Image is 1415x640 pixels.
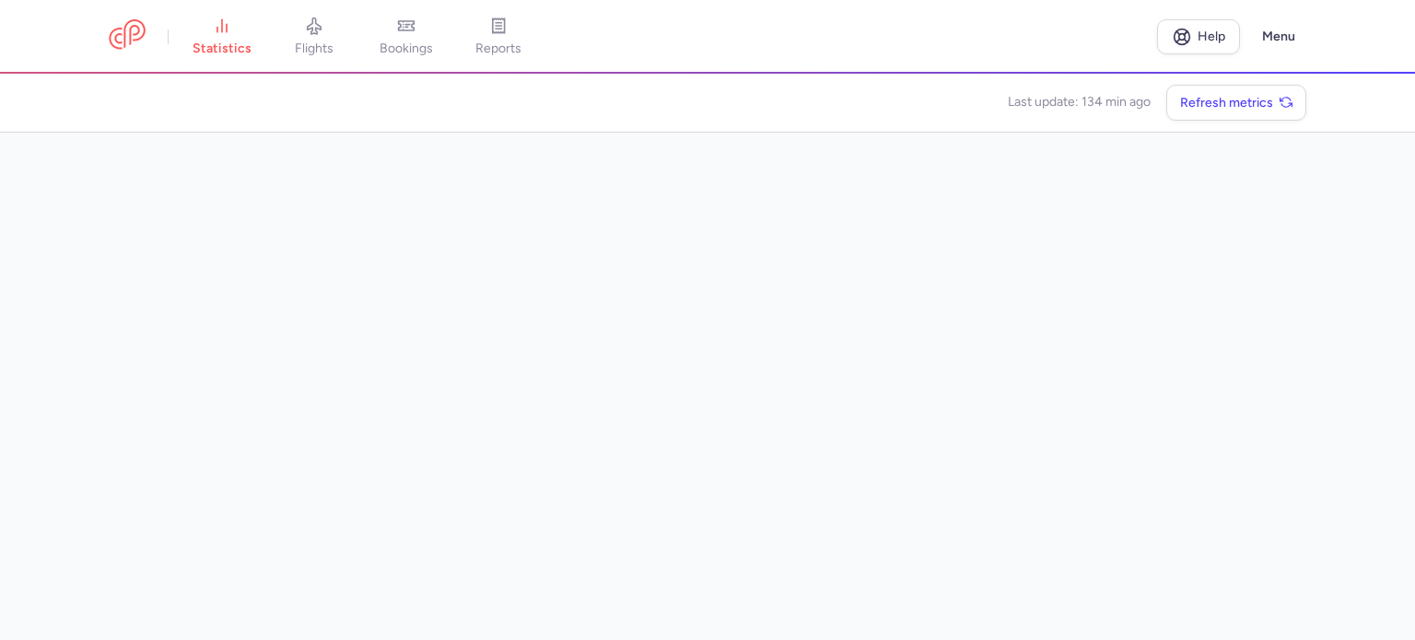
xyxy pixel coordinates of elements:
span: statistics [193,41,251,57]
a: statistics [176,17,268,57]
time: Last update: 134 min ago [1008,93,1151,111]
a: flights [268,17,360,57]
span: flights [295,41,333,57]
button: Menu [1251,19,1306,54]
span: reports [475,41,521,57]
a: bookings [360,17,452,57]
a: reports [452,17,544,57]
span: bookings [380,41,433,57]
a: Help [1157,19,1240,54]
span: Help [1198,29,1225,43]
button: Refresh metrics [1166,85,1306,121]
a: CitizenPlane red outlined logo [109,19,146,53]
span: Refresh metrics [1180,96,1273,110]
